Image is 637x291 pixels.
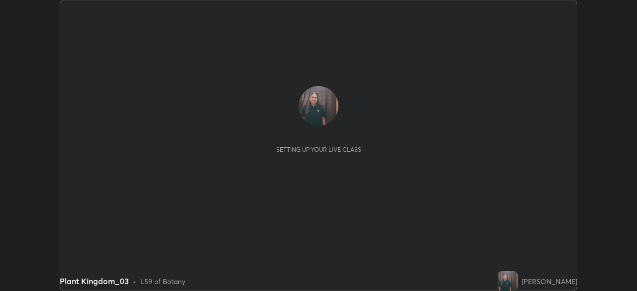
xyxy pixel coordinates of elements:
div: Plant Kingdom_03 [60,275,129,287]
img: 815e494cd96e453d976a72106007bfc6.jpg [299,86,338,126]
div: • [133,276,136,287]
img: 815e494cd96e453d976a72106007bfc6.jpg [498,271,518,291]
div: Setting up your live class [276,146,361,153]
div: [PERSON_NAME] [522,276,577,287]
div: L59 of Botany [140,276,185,287]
